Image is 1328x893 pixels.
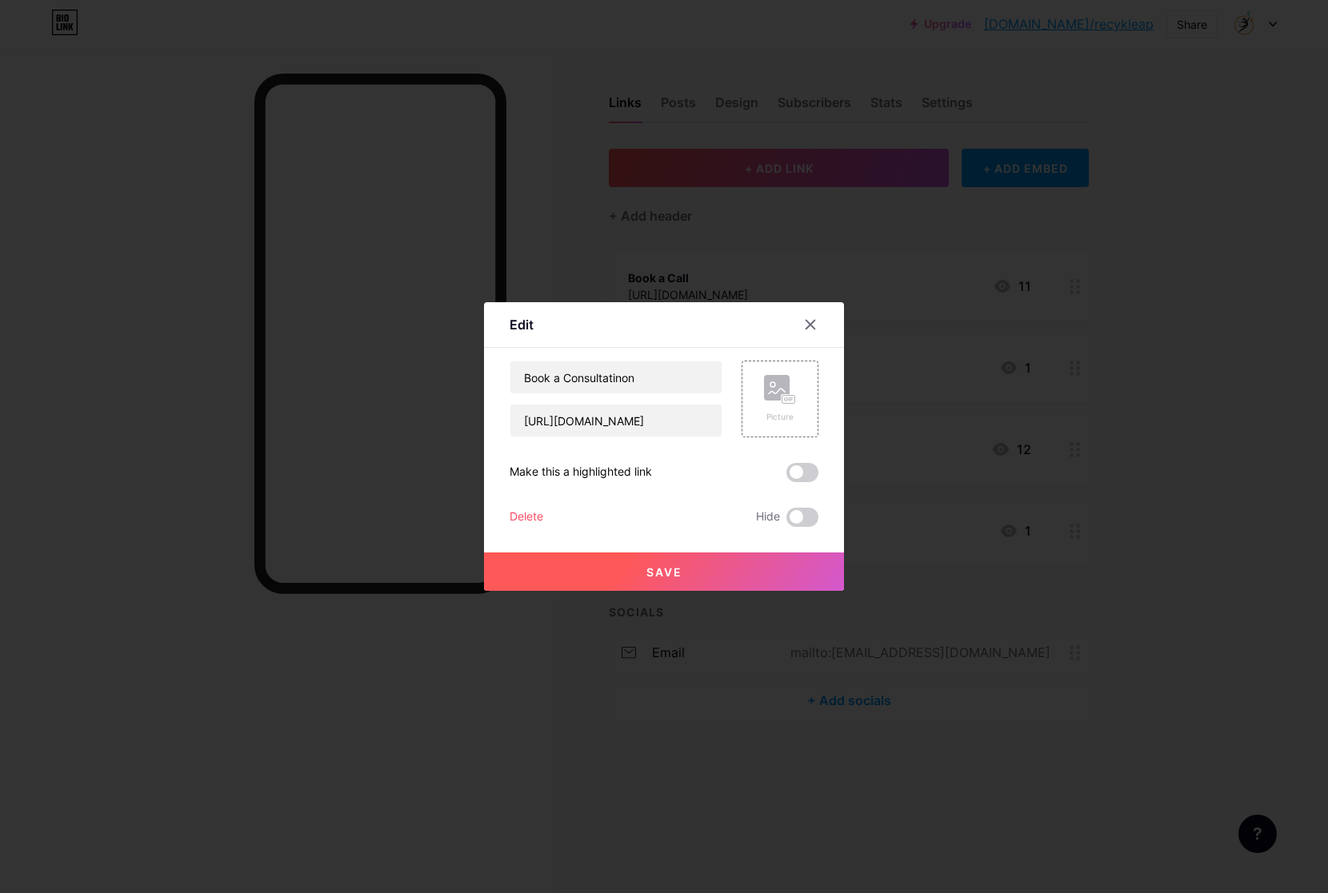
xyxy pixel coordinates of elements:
[756,508,780,527] span: Hide
[510,405,722,437] input: URL
[646,565,682,579] span: Save
[510,361,722,393] input: Title
[510,315,534,334] div: Edit
[484,552,844,591] button: Save
[510,508,543,527] div: Delete
[510,463,652,482] div: Make this a highlighted link
[764,411,796,423] div: Picture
